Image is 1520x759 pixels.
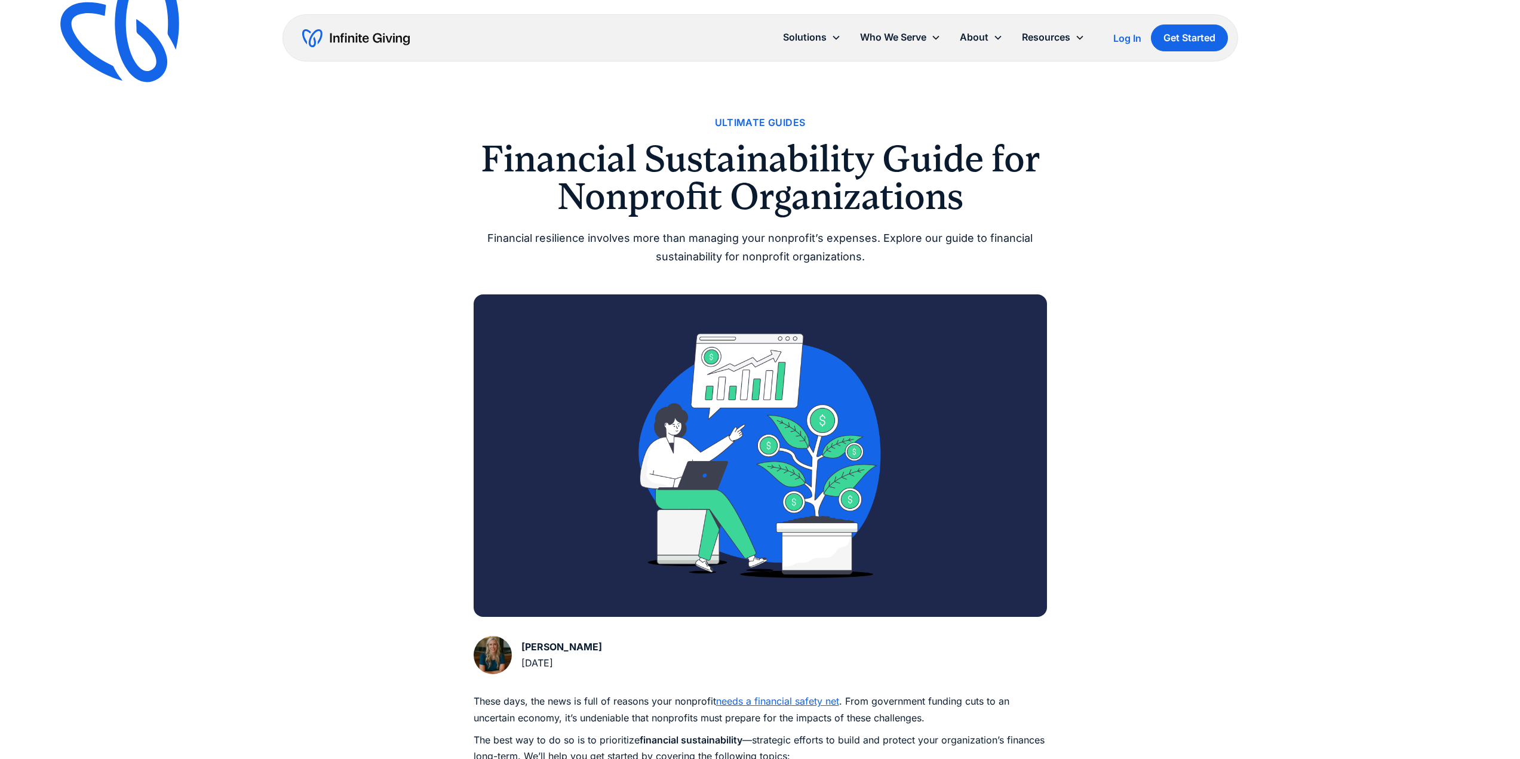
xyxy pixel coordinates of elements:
[521,639,602,655] div: [PERSON_NAME]
[1012,24,1094,50] div: Resources
[716,695,839,707] a: needs a financial safety net
[715,115,806,131] a: Ultimate Guides
[1113,33,1141,43] div: Log In
[773,24,850,50] div: Solutions
[521,655,602,671] div: [DATE]
[1022,29,1070,45] div: Resources
[783,29,827,45] div: Solutions
[950,24,1012,50] div: About
[860,29,926,45] div: Who We Serve
[640,734,742,746] strong: financial sustainability
[960,29,988,45] div: About
[302,29,410,48] a: home
[850,24,950,50] div: Who We Serve
[474,636,602,674] a: [PERSON_NAME][DATE]
[474,229,1047,266] div: Financial resilience involves more than managing your nonprofit’s expenses. Explore our guide to ...
[474,140,1047,215] h1: Financial Sustainability Guide for Nonprofit Organizations
[474,693,1047,726] p: These days, the news is full of reasons your nonprofit . From government funding cuts to an uncer...
[1151,24,1228,51] a: Get Started
[1113,31,1141,45] a: Log In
